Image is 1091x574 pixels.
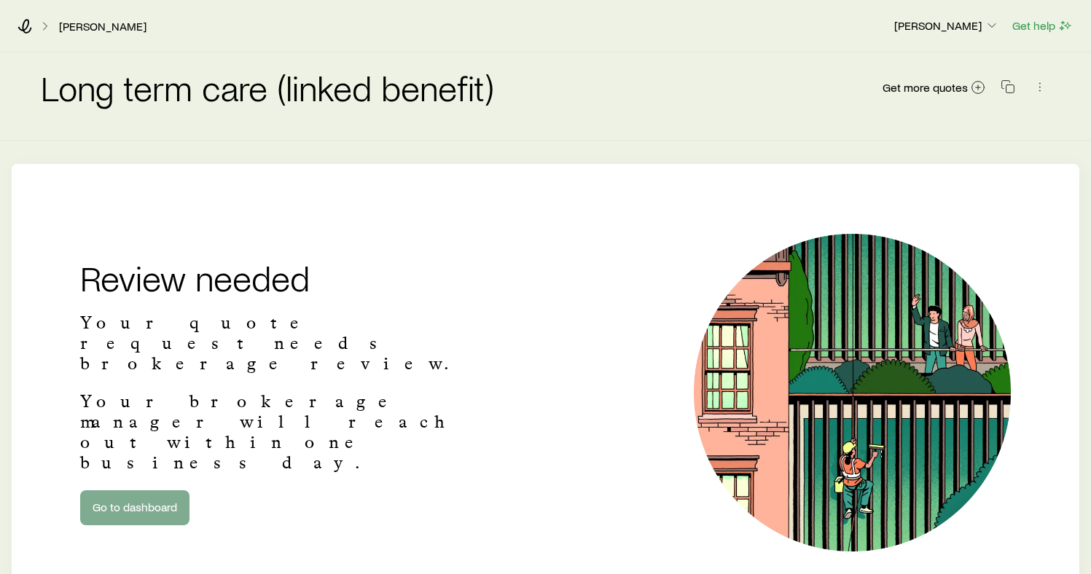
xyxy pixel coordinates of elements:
a: Get more quotes [882,79,986,96]
button: [PERSON_NAME] [893,17,1000,35]
p: Your quote request needs brokerage review. [80,312,466,374]
button: Get help [1012,17,1074,34]
a: Go to dashboard [80,490,189,525]
p: [PERSON_NAME] [894,18,999,33]
p: Your brokerage manager will reach out within one business day. [80,391,466,473]
span: Get more quotes [883,82,968,93]
a: [PERSON_NAME] [58,20,147,34]
h2: Review needed [80,260,466,295]
img: Illustration of a window cleaner. [694,234,1012,551]
h2: Long term care (linked benefit) [41,70,493,105]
